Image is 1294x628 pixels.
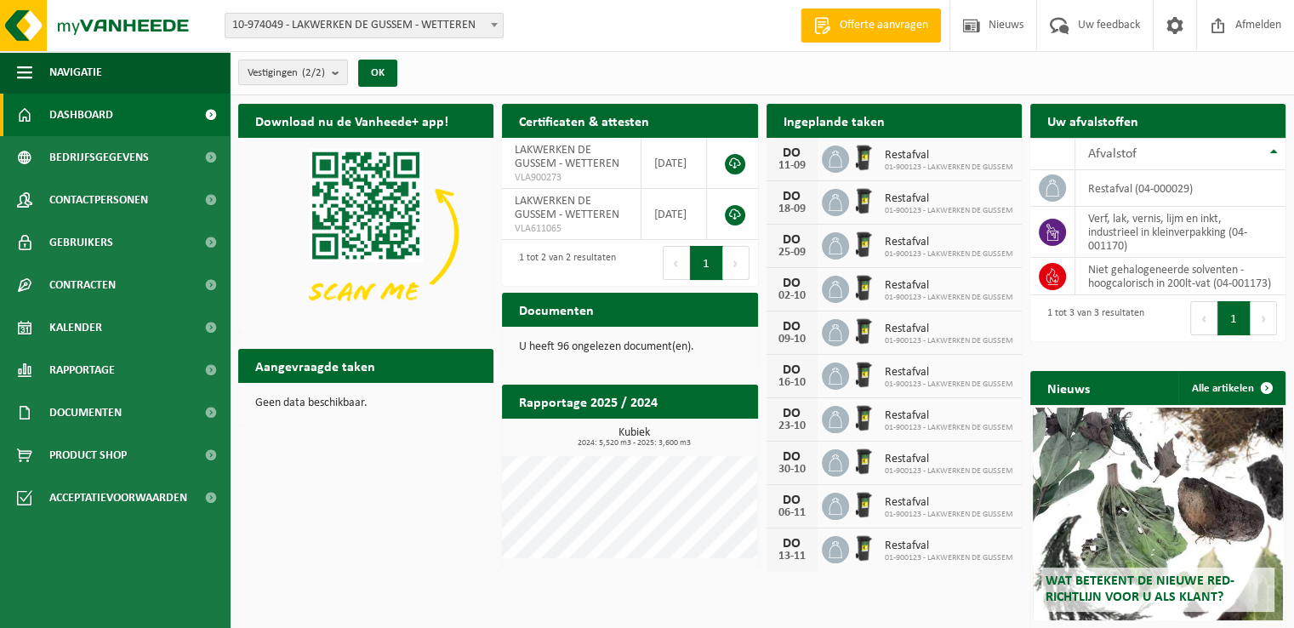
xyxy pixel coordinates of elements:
[510,427,757,448] h3: Kubiek
[885,323,1013,336] span: Restafval
[767,104,902,137] h2: Ingeplande taken
[885,553,1013,563] span: 01-900123 - LAKWERKEN DE GUSSEM
[775,146,809,160] div: DO
[641,189,707,240] td: [DATE]
[255,397,476,409] p: Geen data beschikbaar.
[885,366,1013,380] span: Restafval
[1217,301,1251,335] button: 1
[849,534,878,562] img: WB-0240-HPE-BK-01
[225,13,504,38] span: 10-974049 - LAKWERKEN DE GUSSEM - WETTEREN
[775,190,809,203] div: DO
[723,246,750,280] button: Next
[225,14,503,37] span: 10-974049 - LAKWERKEN DE GUSSEM - WETTEREN
[238,349,392,382] h2: Aangevraagde taken
[49,221,113,264] span: Gebruikers
[849,186,878,215] img: WB-0240-HPE-BK-01
[885,336,1013,346] span: 01-900123 - LAKWERKEN DE GUSSEM
[775,377,809,389] div: 16-10
[885,510,1013,520] span: 01-900123 - LAKWERKEN DE GUSSEM
[1251,301,1277,335] button: Next
[885,453,1013,466] span: Restafval
[775,464,809,476] div: 30-10
[885,149,1013,163] span: Restafval
[49,179,148,221] span: Contactpersonen
[1178,371,1284,405] a: Alle artikelen
[885,380,1013,390] span: 01-900123 - LAKWERKEN DE GUSSEM
[1046,574,1234,604] span: Wat betekent de nieuwe RED-richtlijn voor u als klant?
[885,496,1013,510] span: Restafval
[885,423,1013,433] span: 01-900123 - LAKWERKEN DE GUSSEM
[519,341,740,353] p: U heeft 96 ongelezen document(en).
[885,236,1013,249] span: Restafval
[775,320,809,334] div: DO
[358,60,397,87] button: OK
[849,143,878,172] img: WB-0240-HPE-BK-01
[885,192,1013,206] span: Restafval
[775,247,809,259] div: 25-09
[515,171,628,185] span: VLA900273
[885,163,1013,173] span: 01-900123 - LAKWERKEN DE GUSSEM
[775,290,809,302] div: 02-10
[49,434,127,477] span: Product Shop
[515,195,619,221] span: LAKWERKEN DE GUSSEM - WETTEREN
[849,317,878,345] img: WB-0240-HPE-BK-01
[49,391,122,434] span: Documenten
[49,51,102,94] span: Navigatie
[849,447,878,476] img: WB-0240-HPE-BK-01
[1075,207,1285,258] td: verf, lak, vernis, lijm en inkt, industrieel in kleinverpakking (04-001170)
[849,403,878,432] img: WB-0240-HPE-BK-01
[1033,408,1283,620] a: Wat betekent de nieuwe RED-richtlijn voor u als klant?
[775,203,809,215] div: 18-09
[1030,371,1107,404] h2: Nieuws
[775,420,809,432] div: 23-10
[885,466,1013,477] span: 01-900123 - LAKWERKEN DE GUSSEM
[502,385,675,418] h2: Rapportage 2025 / 2024
[775,363,809,377] div: DO
[885,540,1013,553] span: Restafval
[631,418,756,452] a: Bekijk rapportage
[663,246,690,280] button: Previous
[849,273,878,302] img: WB-0240-HPE-BK-01
[1088,147,1137,161] span: Afvalstof
[49,349,115,391] span: Rapportage
[775,407,809,420] div: DO
[775,277,809,290] div: DO
[775,233,809,247] div: DO
[49,94,113,136] span: Dashboard
[1030,104,1155,137] h2: Uw afvalstoffen
[801,9,941,43] a: Offerte aanvragen
[510,244,616,282] div: 1 tot 2 van 2 resultaten
[835,17,932,34] span: Offerte aanvragen
[1075,170,1285,207] td: restafval (04-000029)
[775,494,809,507] div: DO
[885,409,1013,423] span: Restafval
[641,138,707,189] td: [DATE]
[248,60,325,86] span: Vestigingen
[885,293,1013,303] span: 01-900123 - LAKWERKEN DE GUSSEM
[775,334,809,345] div: 09-10
[510,439,757,448] span: 2024: 5,520 m3 - 2025: 3,600 m3
[1039,300,1144,337] div: 1 tot 3 van 3 resultaten
[775,450,809,464] div: DO
[885,206,1013,216] span: 01-900123 - LAKWERKEN DE GUSSEM
[49,477,187,519] span: Acceptatievoorwaarden
[302,67,325,78] count: (2/2)
[502,104,666,137] h2: Certificaten & attesten
[849,360,878,389] img: WB-0240-HPE-BK-01
[238,60,348,85] button: Vestigingen(2/2)
[1075,258,1285,295] td: niet gehalogeneerde solventen - hoogcalorisch in 200lt-vat (04-001173)
[49,306,102,349] span: Kalender
[238,104,465,137] h2: Download nu de Vanheede+ app!
[1190,301,1217,335] button: Previous
[775,551,809,562] div: 13-11
[849,490,878,519] img: WB-0240-HPE-BK-01
[238,138,493,329] img: Download de VHEPlus App
[885,279,1013,293] span: Restafval
[775,507,809,519] div: 06-11
[775,537,809,551] div: DO
[49,136,149,179] span: Bedrijfsgegevens
[885,249,1013,260] span: 01-900123 - LAKWERKEN DE GUSSEM
[502,293,611,326] h2: Documenten
[775,160,809,172] div: 11-09
[49,264,116,306] span: Contracten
